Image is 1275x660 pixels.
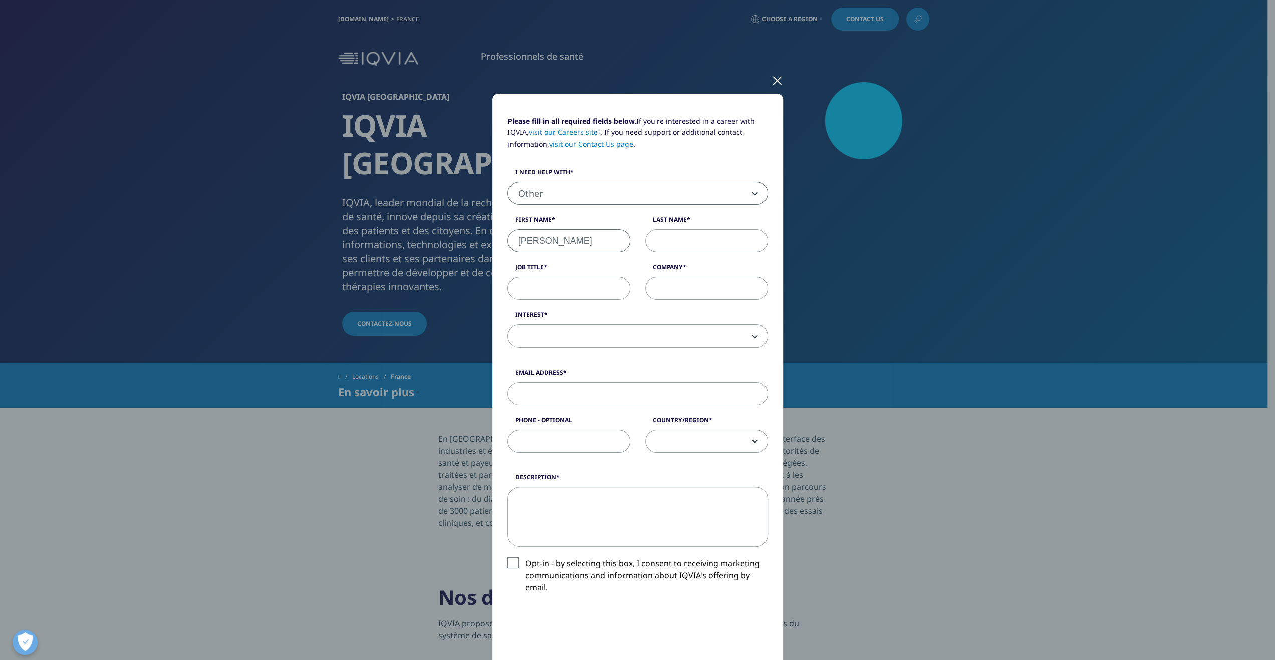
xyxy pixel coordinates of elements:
[507,168,768,182] label: I need help with
[507,609,660,648] iframe: reCAPTCHA
[507,416,630,430] label: Phone - Optional
[549,139,633,149] a: visit our Contact Us page
[529,127,601,137] a: visit our Careers site
[507,116,636,126] strong: Please fill in all required fields below.
[13,630,38,655] button: Ouvrir le centre de préférences
[645,416,768,430] label: Country/Region
[507,557,768,599] label: Opt-in - by selecting this box, I consent to receiving marketing communications and information a...
[507,310,768,324] label: Interest
[507,215,630,229] label: First Name
[507,116,768,157] p: If you're interested in a career with IQVIA, . If you need support or additional contact informat...
[645,263,768,277] label: Company
[507,263,630,277] label: Job Title
[508,182,768,205] span: Other
[645,215,768,229] label: Last Name
[507,368,768,382] label: Email Address
[507,473,768,487] label: Description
